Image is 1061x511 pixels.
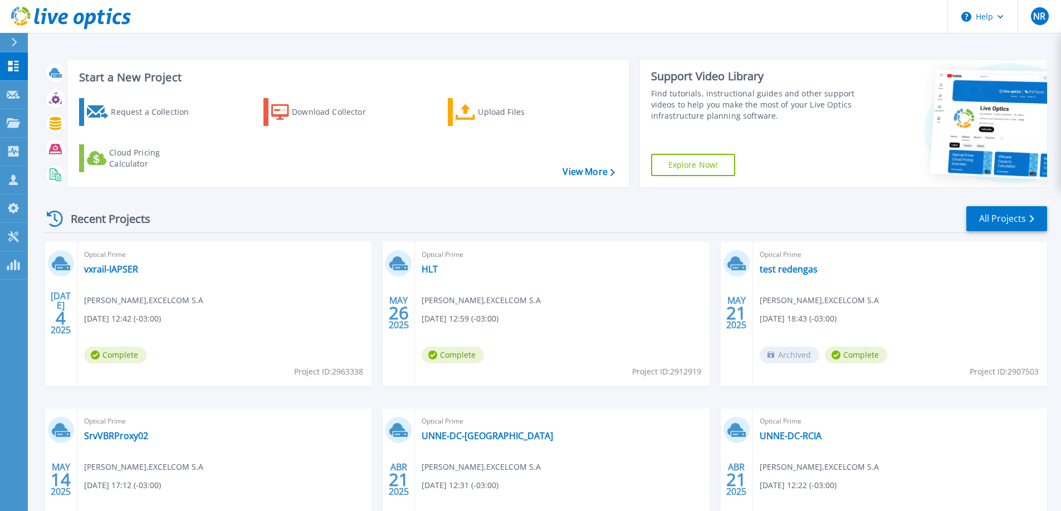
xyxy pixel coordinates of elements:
span: [DATE] 12:31 (-03:00) [422,479,498,491]
div: Download Collector [292,101,381,123]
span: Optical Prime [422,415,702,427]
span: Optical Prime [760,415,1040,427]
span: Optical Prime [422,249,702,261]
a: Upload Files [448,98,572,126]
div: MAY 2025 [726,293,747,333]
a: Explore Now! [651,154,736,176]
a: All Projects [966,206,1047,231]
div: Cloud Pricing Calculator [109,147,198,169]
span: [DATE] 18:43 (-03:00) [760,313,837,325]
span: Optical Prime [84,415,365,427]
span: 21 [389,475,409,484]
div: ABR 2025 [388,459,409,500]
span: Complete [84,347,146,363]
span: [DATE] 12:59 (-03:00) [422,313,498,325]
span: Optical Prime [760,249,1040,261]
span: Project ID: 2912919 [632,366,701,378]
span: [DATE] 12:22 (-03:00) [760,479,837,491]
span: 21 [726,308,746,318]
span: Complete [422,347,484,363]
a: vxrail-IAPSER [84,264,138,275]
span: [PERSON_NAME] , EXCELCOM S.A [422,461,541,473]
div: Upload Files [478,101,567,123]
a: Download Collector [263,98,388,126]
span: [PERSON_NAME] , EXCELCOM S.A [760,461,879,473]
span: [PERSON_NAME] , EXCELCOM S.A [84,294,203,306]
div: MAY 2025 [50,459,71,500]
a: SrvVBRProxy02 [84,430,148,441]
a: Request a Collection [79,98,203,126]
span: 21 [726,475,746,484]
span: 26 [389,308,409,318]
h3: Start a New Project [79,71,614,84]
a: Cloud Pricing Calculator [79,144,203,172]
div: ABR 2025 [726,459,747,500]
a: test redengas [760,264,818,275]
span: 14 [51,475,71,484]
a: UNNE-DC-[GEOGRAPHIC_DATA] [422,430,553,441]
span: Optical Prime [84,249,365,261]
div: Support Video Library [651,69,859,84]
span: NR [1033,12,1045,21]
span: [DATE] 17:12 (-03:00) [84,479,161,491]
span: Archived [760,347,819,363]
a: HLT [422,264,438,275]
span: [PERSON_NAME] , EXCELCOM S.A [84,461,203,473]
a: UNNE-DC-RCIA [760,430,822,441]
span: [PERSON_NAME] , EXCELCOM S.A [422,294,541,306]
span: [DATE] 12:42 (-03:00) [84,313,161,325]
span: Project ID: 2907503 [970,366,1039,378]
div: Find tutorials, instructional guides and other support videos to help you make the most of your L... [651,88,859,121]
span: Project ID: 2963338 [294,366,363,378]
div: MAY 2025 [388,293,409,333]
div: Request a Collection [111,101,200,123]
a: View More [563,167,614,177]
div: [DATE] 2025 [50,293,71,333]
span: Complete [825,347,887,363]
div: Recent Projects [43,205,165,232]
span: 4 [56,313,66,323]
span: [PERSON_NAME] , EXCELCOM S.A [760,294,879,306]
